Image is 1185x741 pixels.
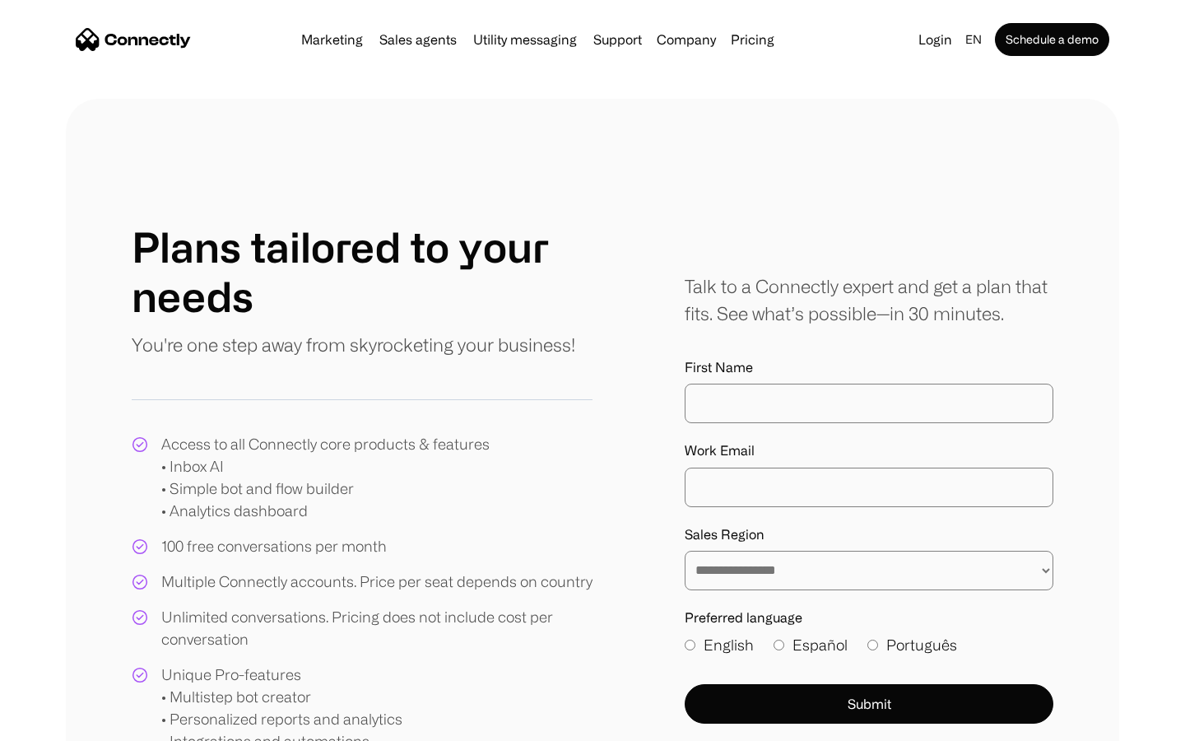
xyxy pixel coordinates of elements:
label: English [685,634,754,656]
div: Talk to a Connectly expert and get a plan that fits. See what’s possible—in 30 minutes. [685,273,1053,327]
label: First Name [685,360,1053,375]
div: Company [657,28,716,51]
label: Português [867,634,957,656]
a: Sales agents [373,33,463,46]
a: Schedule a demo [995,23,1109,56]
input: Português [867,640,878,650]
label: Work Email [685,443,1053,459]
button: Submit [685,684,1053,724]
div: Multiple Connectly accounts. Price per seat depends on country [161,571,592,593]
a: Support [587,33,648,46]
div: Access to all Connectly core products & features • Inbox AI • Simple bot and flow builder • Analy... [161,433,490,522]
label: Español [774,634,848,656]
input: English [685,640,695,650]
div: Unlimited conversations. Pricing does not include cost per conversation [161,606,592,650]
a: Pricing [724,33,781,46]
label: Sales Region [685,527,1053,543]
h1: Plans tailored to your needs [132,222,592,321]
aside: Language selected: English [16,711,99,735]
a: Utility messaging [467,33,583,46]
div: en [965,28,982,51]
a: Marketing [295,33,369,46]
input: Español [774,640,784,650]
ul: Language list [33,712,99,735]
p: You're one step away from skyrocketing your business! [132,331,575,358]
a: Login [912,28,959,51]
div: 100 free conversations per month [161,535,387,557]
label: Preferred language [685,610,1053,626]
